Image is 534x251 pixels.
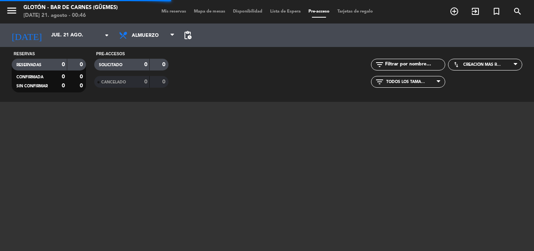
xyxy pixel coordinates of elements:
[6,27,47,44] i: [DATE]
[16,75,43,79] span: CONFIRMADA
[513,7,522,16] i: search
[6,5,18,16] i: menu
[23,4,118,12] div: Glotón - Bar de Carnes (Güemes)
[386,79,425,84] span: Todos los tamaños
[132,28,169,43] span: Almuerzo
[450,7,459,16] i: add_circle_outline
[16,63,41,67] span: RESERVADAS
[229,9,266,14] span: Disponibilidad
[144,79,147,85] strong: 0
[158,9,190,14] span: Mis reservas
[62,83,65,88] strong: 0
[101,80,126,84] span: Cancelado
[23,12,118,20] div: [DATE] 21. agosto - 00:46
[190,9,229,14] span: Mapa de mesas
[96,51,125,57] label: Pre-accesos
[99,63,122,67] span: Solicitado
[62,62,65,67] strong: 0
[94,59,168,70] filter-checkbox: EARLY_ACCESS_REQUESTED
[162,79,167,85] strong: 0
[492,7,501,16] i: turned_in_not
[80,74,84,79] strong: 0
[375,60,384,69] i: filter_list
[384,60,445,69] input: Filtrar por nombre...
[102,31,111,40] i: arrow_drop_down
[62,74,65,79] strong: 0
[266,9,305,14] span: Lista de Espera
[14,51,35,57] label: Reservas
[80,83,84,88] strong: 0
[162,62,167,67] strong: 0
[463,62,502,67] span: Creación más reciente
[333,9,377,14] span: Tarjetas de regalo
[471,7,480,16] i: exit_to_app
[183,31,192,40] span: pending_actions
[305,9,333,14] span: Pre-acceso
[80,62,84,67] strong: 0
[6,5,18,19] button: menu
[16,84,48,88] span: SIN CONFIRMAR
[144,62,147,67] strong: 0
